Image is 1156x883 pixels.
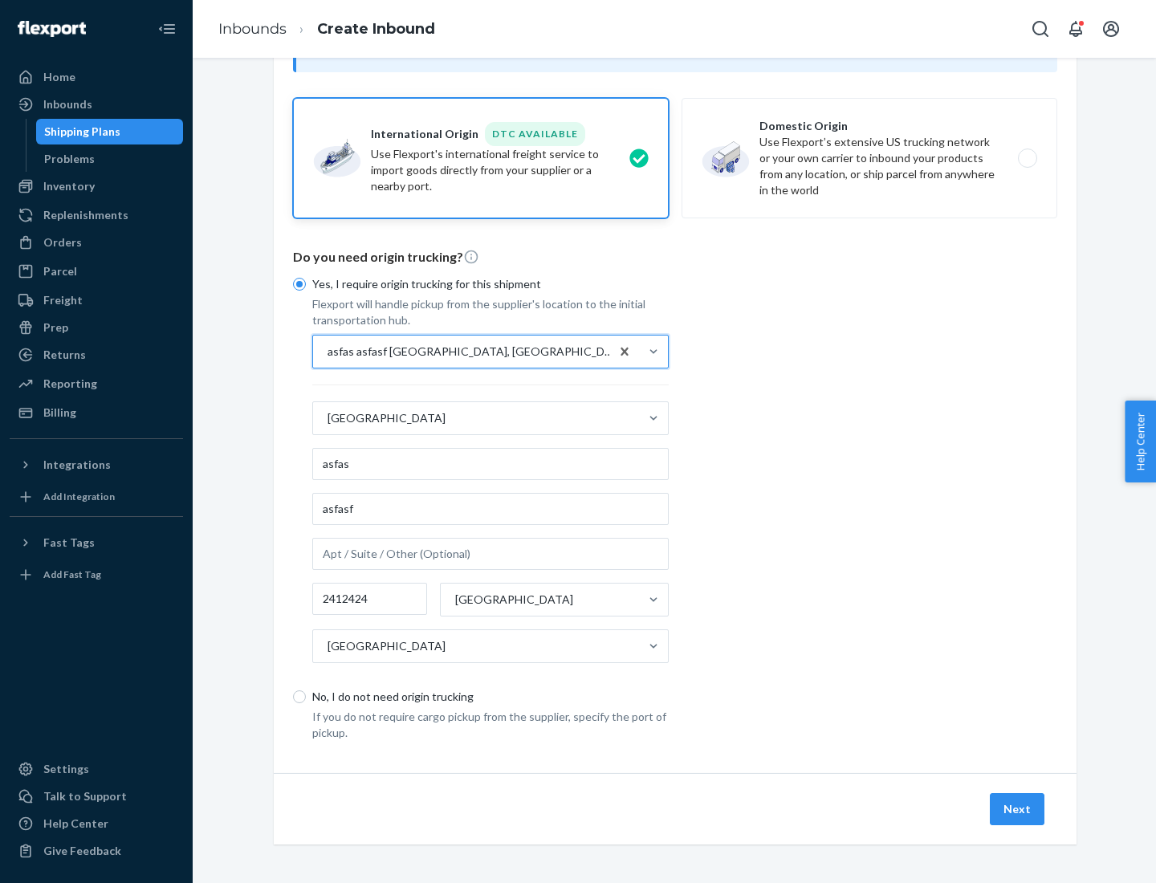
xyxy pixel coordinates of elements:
div: Freight [43,292,83,308]
div: asfas asfasf [GEOGRAPHIC_DATA], [GEOGRAPHIC_DATA] 2412424 [328,344,618,360]
div: Give Feedback [43,843,121,859]
a: Add Fast Tag [10,562,183,588]
div: [GEOGRAPHIC_DATA] [328,410,446,426]
div: Inbounds [43,96,92,112]
input: No, I do not need origin trucking [293,690,306,703]
a: Shipping Plans [36,119,184,144]
input: Postal Code [312,583,427,615]
div: Settings [43,761,89,777]
div: Orders [43,234,82,250]
img: Flexport logo [18,21,86,37]
a: Billing [10,400,183,425]
div: Add Integration [43,490,115,503]
input: [GEOGRAPHIC_DATA] [326,410,328,426]
div: Shipping Plans [44,124,120,140]
div: [GEOGRAPHIC_DATA] [328,638,446,654]
a: Add Integration [10,484,183,510]
a: Prep [10,315,183,340]
button: Open account menu [1095,13,1127,45]
a: Inbounds [10,92,183,117]
a: Inventory [10,173,183,199]
p: Yes, I require origin trucking for this shipment [312,276,669,292]
a: Replenishments [10,202,183,228]
div: Inventory [43,178,95,194]
div: Prep [43,319,68,336]
input: Facility Name [312,448,669,480]
a: Freight [10,287,183,313]
div: Parcel [43,263,77,279]
div: Home [43,69,75,85]
a: Returns [10,342,183,368]
input: Apt / Suite / Other (Optional) [312,538,669,570]
div: Reporting [43,376,97,392]
div: Talk to Support [43,788,127,804]
input: Address [312,493,669,525]
a: Problems [36,146,184,172]
div: Integrations [43,457,111,473]
button: Close Navigation [151,13,183,45]
button: Give Feedback [10,838,183,864]
button: Open Search Box [1024,13,1056,45]
button: Next [990,793,1044,825]
div: Billing [43,405,76,421]
a: Create Inbound [317,20,435,38]
div: Help Center [43,816,108,832]
p: Flexport will handle pickup from the supplier's location to the initial transportation hub. [312,296,669,328]
a: Talk to Support [10,783,183,809]
a: Inbounds [218,20,287,38]
a: Settings [10,756,183,782]
p: Do you need origin trucking? [293,248,1057,267]
input: [GEOGRAPHIC_DATA] [326,638,328,654]
a: Parcel [10,258,183,284]
p: If you do not require cargo pickup from the supplier, specify the port of pickup. [312,709,669,741]
div: Problems [44,151,95,167]
div: [GEOGRAPHIC_DATA] [455,592,573,608]
input: [GEOGRAPHIC_DATA] [454,592,455,608]
a: Help Center [10,811,183,836]
a: Orders [10,230,183,255]
button: Help Center [1125,401,1156,482]
button: Open notifications [1060,13,1092,45]
p: No, I do not need origin trucking [312,689,669,705]
div: Add Fast Tag [43,568,101,581]
input: Yes, I require origin trucking for this shipment [293,278,306,291]
div: Replenishments [43,207,128,223]
a: Home [10,64,183,90]
button: Fast Tags [10,530,183,555]
span: Inbounding with your own carrier? [341,44,695,58]
a: Reporting [10,371,183,397]
div: Fast Tags [43,535,95,551]
div: Returns [43,347,86,363]
ol: breadcrumbs [206,6,448,53]
button: Integrations [10,452,183,478]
